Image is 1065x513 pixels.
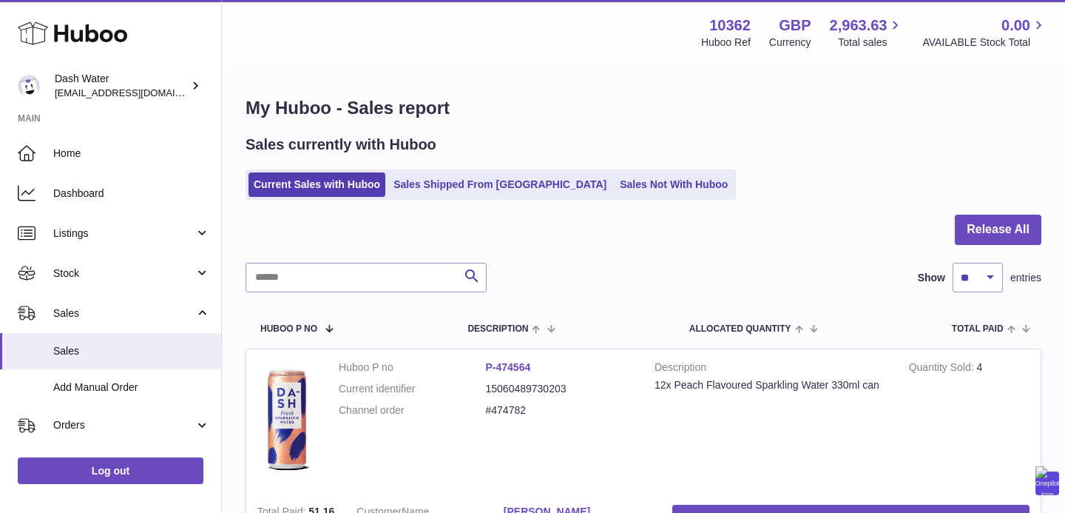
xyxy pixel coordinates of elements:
dt: Huboo P no [339,361,486,375]
h1: My Huboo - Sales report [246,96,1041,120]
span: [EMAIL_ADDRESS][DOMAIN_NAME] [55,87,217,98]
div: Currency [769,36,811,50]
a: P-474564 [486,361,531,373]
strong: 10362 [709,16,751,36]
span: AVAILABLE Stock Total [922,36,1047,50]
span: 0.00 [1001,16,1030,36]
span: Home [53,147,210,161]
img: 103621706197738.png [257,361,317,479]
a: 0.00 AVAILABLE Stock Total [922,16,1047,50]
td: 4 [898,349,1041,494]
span: Stock [53,266,195,281]
span: Huboo P no [260,324,317,334]
span: Listings [53,227,195,241]
span: Description [467,324,528,334]
span: Sales [53,306,195,321]
dt: Current identifier [339,382,486,396]
dd: 15060489730203 [486,382,633,396]
span: Dashboard [53,187,210,201]
button: Release All [955,215,1041,245]
span: ALLOCATED Quantity [689,324,791,334]
div: 12x Peach Flavoured Sparkling Water 330ml can [655,378,887,392]
label: Show [918,271,945,285]
span: entries [1010,271,1041,285]
span: Sales [53,344,210,358]
h2: Sales currently with Huboo [246,135,436,155]
span: 2,963.63 [830,16,887,36]
a: Current Sales with Huboo [248,172,385,197]
span: Total sales [838,36,904,50]
a: Log out [18,457,203,484]
span: Add Manual Order [53,380,210,395]
span: Orders [53,418,195,432]
span: Total paid [952,324,1004,334]
div: Dash Water [55,72,188,100]
a: Sales Not With Huboo [615,172,733,197]
strong: GBP [779,16,811,36]
a: 2,963.63 Total sales [830,16,905,50]
strong: Description [655,361,887,378]
strong: Quantity Sold [909,361,977,377]
dt: Channel order [339,403,486,418]
a: Sales Shipped From [GEOGRAPHIC_DATA] [388,172,612,197]
dd: #474782 [486,403,633,418]
img: bea@dash-water.com [18,75,40,97]
div: Huboo Ref [701,36,751,50]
